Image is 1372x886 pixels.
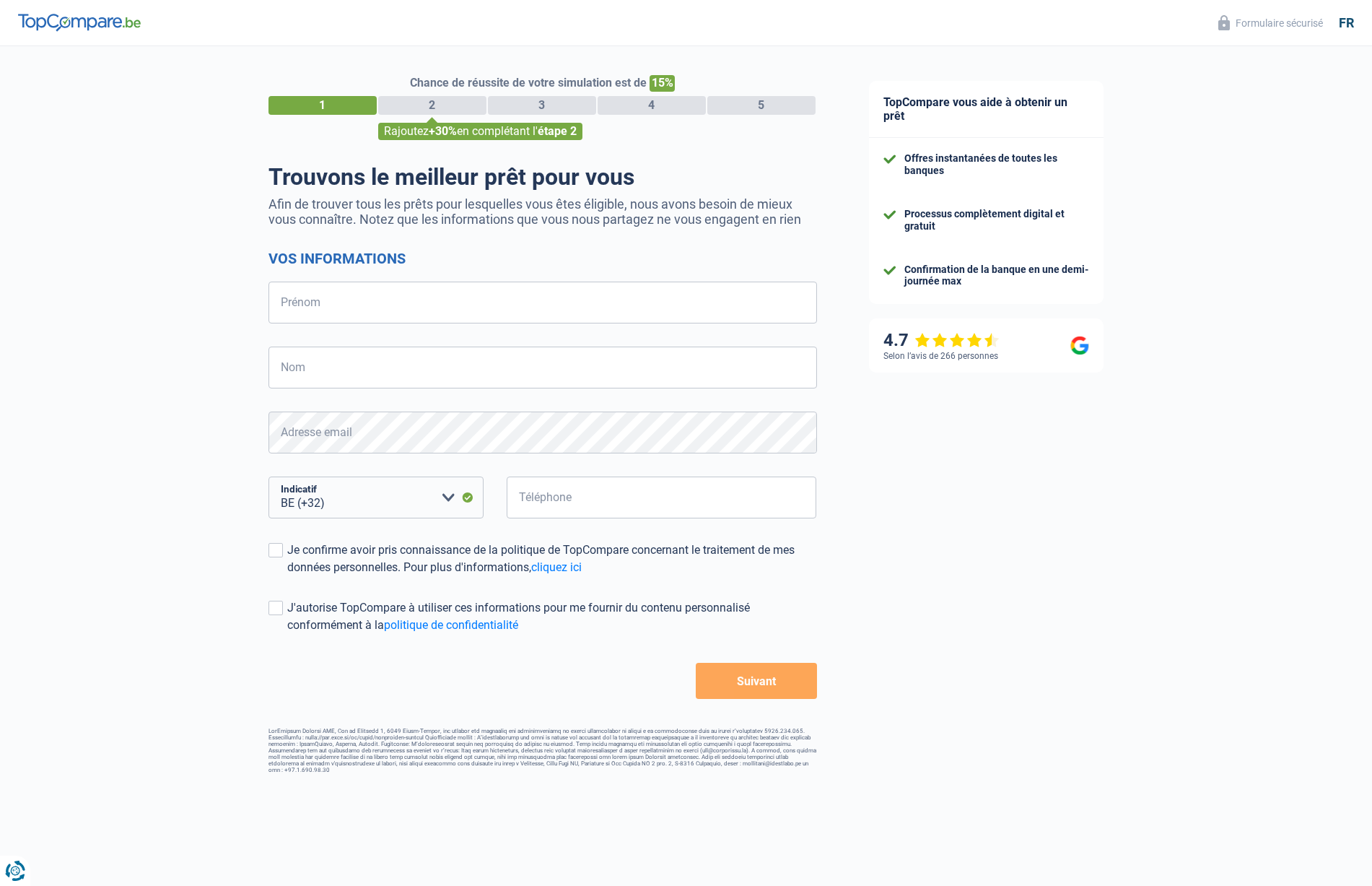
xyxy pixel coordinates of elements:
button: Suivant [696,663,816,699]
span: 15% [650,75,675,92]
div: 4.7 [883,330,1000,351]
footer: LorEmipsum Dolorsi AME, Con ad Elitsedd 1, 6049 Eiusm-Tempor, inc utlabor etd magnaaliq eni admin... [268,728,817,773]
div: Processus complètement digital et gratuit [904,208,1089,233]
div: 1 [268,96,377,115]
span: +30% [429,124,457,138]
p: Afin de trouver tous les prêts pour lesquelles vous êtes éligible, nous avons besoin de mieux vou... [268,196,817,227]
div: 3 [488,96,596,115]
div: Offres instantanées de toutes les banques [904,152,1089,177]
h2: Vos informations [268,250,817,267]
div: Confirmation de la banque en une demi-journée max [904,264,1089,288]
a: cliquez ici [531,560,582,574]
div: Selon l’avis de 266 personnes [883,351,998,361]
span: étape 2 [538,124,577,138]
div: 5 [707,96,816,115]
a: politique de confidentialité [384,618,518,632]
h1: Trouvons le meilleur prêt pour vous [268,163,817,191]
button: Formulaire sécurisé [1210,11,1332,35]
div: 4 [598,96,706,115]
img: TopCompare Logo [18,14,141,31]
div: 2 [378,96,486,115]
span: Chance de réussite de votre simulation est de [410,76,647,90]
div: Rajoutez en complétant l' [378,123,582,140]
input: 401020304 [507,477,817,518]
div: Je confirme avoir pris connaissance de la politique de TopCompare concernant le traitement de mes... [287,542,817,576]
div: TopCompare vous aide à obtenir un prêt [869,81,1104,138]
div: fr [1339,15,1354,31]
div: J'autorise TopCompare à utiliser ces informations pour me fournir du contenu personnalisé conform... [287,599,817,634]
